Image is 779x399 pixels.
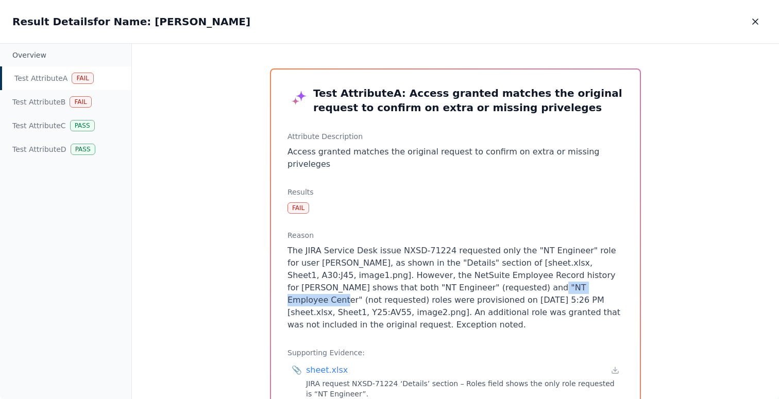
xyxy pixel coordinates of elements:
[611,366,619,374] a: Download file
[306,378,619,399] div: JIRA request NXSD-71224 ‘Details’ section – Roles field shows the only role requested is “NT Engi...
[306,364,348,376] div: sheet.xlsx
[287,187,623,197] h3: Results
[72,73,93,84] div: Fail
[287,245,623,331] p: The JIRA Service Desk issue NXSD-71224 requested only the "NT Engineer" role for user [PERSON_NAM...
[287,230,623,240] h3: Reason
[287,131,623,142] h3: Attribute Description
[12,14,250,29] h2: Result Details for Name: [PERSON_NAME]
[287,86,623,115] h3: Test Attribute A : Access granted matches the original request to confirm on extra or missing pri...
[70,120,95,131] div: Pass
[287,348,623,358] h3: Supporting Evidence:
[70,96,91,108] div: Fail
[287,202,309,214] div: Fail
[71,144,95,155] div: Pass
[292,364,302,376] span: 📎
[287,146,623,170] p: Access granted matches the original request to confirm on extra or missing priveleges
